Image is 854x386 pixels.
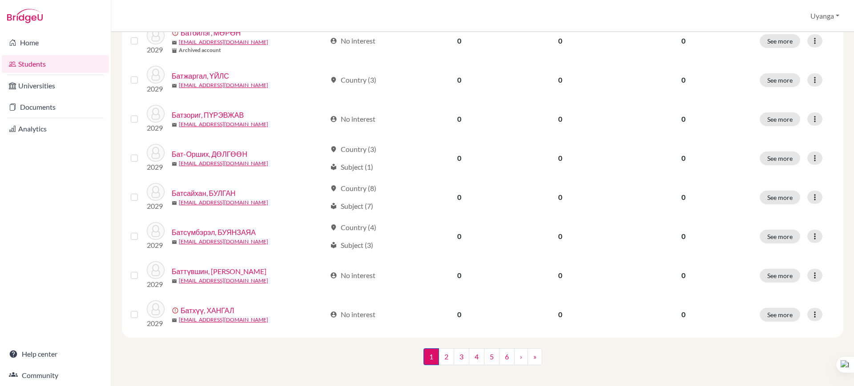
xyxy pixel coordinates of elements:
[172,110,244,120] a: Батзориг, ПҮРЭВЖАВ
[410,99,508,139] td: 0
[330,36,375,46] div: No interest
[147,318,165,329] p: 2029
[760,112,800,126] button: See more
[618,153,749,163] p: 0
[330,37,337,44] span: account_circle
[330,240,373,251] div: Subject (3)
[179,81,268,89] a: [EMAIL_ADDRESS][DOMAIN_NAME]
[2,120,109,138] a: Analytics
[760,191,800,204] button: See more
[179,238,268,246] a: [EMAIL_ADDRESS][DOMAIN_NAME]
[330,162,373,172] div: Subject (1)
[2,34,109,52] a: Home
[410,295,508,334] td: 0
[760,34,800,48] button: See more
[330,163,337,171] span: local_library
[147,44,165,55] p: 2029
[179,159,268,167] a: [EMAIL_ADDRESS][DOMAIN_NAME]
[147,183,165,201] img: Батсайхан, БУЛГАН
[172,48,177,53] span: inventory_2
[172,188,236,199] a: Батсайхан, БУЛГАН
[439,348,454,365] a: 2
[172,122,177,127] span: mail
[330,185,337,192] span: location_on
[760,269,800,283] button: See more
[410,139,508,178] td: 0
[618,192,749,203] p: 0
[410,217,508,256] td: 0
[410,178,508,217] td: 0
[2,98,109,116] a: Documents
[618,114,749,124] p: 0
[410,256,508,295] td: 0
[172,227,256,238] a: Батсүмбэрэл, БУЯНЗАЯА
[760,73,800,87] button: See more
[147,144,165,162] img: Бат-Орших, ДӨЛГӨӨН
[7,9,43,23] img: Bridge-U
[147,279,165,290] p: 2029
[514,348,528,365] a: ›
[330,144,376,155] div: Country (3)
[508,139,612,178] td: 0
[423,348,439,365] span: 1
[2,345,109,363] a: Help center
[147,222,165,240] img: Батсүмбэрэл, БУЯНЗАЯА
[330,272,337,279] span: account_circle
[508,256,612,295] td: 0
[330,146,337,153] span: location_on
[508,178,612,217] td: 0
[454,348,469,365] a: 3
[2,366,109,384] a: Community
[172,40,177,45] span: mail
[410,60,508,99] td: 0
[179,199,268,207] a: [EMAIL_ADDRESS][DOMAIN_NAME]
[618,309,749,320] p: 0
[181,28,241,38] a: Батбилэг, МӨРӨН
[330,114,375,124] div: No interest
[181,305,234,316] a: Батхүү, ХАНГАЛ
[423,348,542,372] nav: ...
[508,60,612,99] td: 0
[172,149,247,159] a: Бат-Орших, ДӨЛГӨӨН
[330,75,376,85] div: Country (3)
[528,348,542,365] a: »
[172,279,177,284] span: mail
[179,46,221,54] b: Archived account
[469,348,484,365] a: 4
[330,242,337,249] span: local_library
[330,183,376,194] div: Country (8)
[147,201,165,211] p: 2029
[330,309,375,320] div: No interest
[172,239,177,245] span: mail
[172,200,177,206] span: mail
[760,151,800,165] button: See more
[760,230,800,243] button: See more
[2,55,109,73] a: Students
[330,270,375,281] div: No interest
[172,266,266,277] a: Баттүвшин, [PERSON_NAME]
[147,123,165,133] p: 2029
[618,231,749,242] p: 0
[2,77,109,95] a: Universities
[330,311,337,318] span: account_circle
[172,29,181,36] span: error_outline
[618,36,749,46] p: 0
[508,295,612,334] td: 0
[147,84,165,94] p: 2029
[147,105,165,123] img: Батзориг, ПҮРЭВЖАВ
[330,203,337,210] span: local_library
[618,270,749,281] p: 0
[179,38,268,46] a: [EMAIL_ADDRESS][DOMAIN_NAME]
[179,316,268,324] a: [EMAIL_ADDRESS][DOMAIN_NAME]
[508,217,612,256] td: 0
[330,222,376,233] div: Country (4)
[410,21,508,60] td: 0
[147,162,165,172] p: 2029
[172,161,177,167] span: mail
[484,348,500,365] a: 5
[172,71,229,81] a: Батжаргал, ҮЙЛС
[172,307,181,314] span: error_outline
[508,21,612,60] td: 0
[147,300,165,318] img: Батхүү, ХАНГАЛ
[330,76,337,84] span: location_on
